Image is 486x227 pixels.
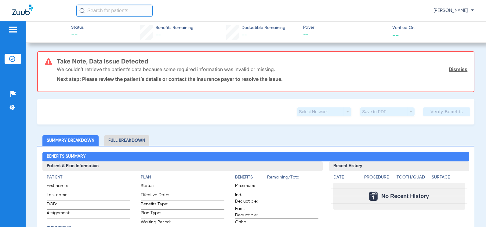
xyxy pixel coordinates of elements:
input: Search for patients [76,5,153,17]
span: Deductible Remaining [241,25,285,31]
span: Status [71,24,84,31]
app-breakdown-title: Date [333,174,359,183]
span: Payer [303,24,387,31]
app-breakdown-title: Surface [432,174,465,183]
img: hamburger-icon [8,26,18,33]
h4: Date [333,174,359,181]
app-breakdown-title: Procedure [364,174,394,183]
h4: Benefits [235,174,267,181]
li: Full Breakdown [104,135,149,146]
span: -- [155,32,161,38]
span: Ind. Deductible: [235,192,265,205]
span: Fam. Deductible: [235,206,265,218]
span: Benefits Type: [141,201,171,209]
h4: Surface [432,174,465,181]
span: Benefits Remaining [155,25,194,31]
span: [PERSON_NAME] [433,8,474,14]
h2: Benefits Summary [42,152,469,162]
span: Plan Type: [141,210,171,218]
a: Dismiss [449,66,467,72]
span: Status: [141,183,171,191]
app-breakdown-title: Benefits [235,174,267,183]
span: -- [303,31,387,39]
img: Zuub Logo [12,5,33,15]
h4: Patient [47,174,130,181]
h4: Plan [141,174,224,181]
span: -- [241,32,247,38]
span: Effective Date: [141,192,171,200]
li: Summary Breakdown [42,135,99,146]
h3: Recent History [329,161,469,171]
app-breakdown-title: Tooth/Quad [397,174,430,183]
h4: Procedure [364,174,394,181]
img: Calendar [369,192,378,201]
span: First name: [47,183,77,191]
span: Verified On [392,25,476,31]
span: Last name: [47,192,77,200]
img: error-icon [45,58,52,65]
span: Assignment: [47,210,77,218]
span: Maximum: [235,183,265,191]
span: -- [71,31,84,40]
h3: Take Note, Data Issue Detected [57,58,468,64]
h3: Patient & Plan Information [42,161,323,171]
span: Remaining/Total [267,174,318,183]
span: DOB: [47,201,77,209]
span: -- [392,32,399,38]
span: No Recent History [381,193,429,199]
p: Next step: Please review the patient’s details or contact the insurance payer to resolve the issue. [57,76,468,82]
h4: Tooth/Quad [397,174,430,181]
p: We couldn’t retrieve the patient’s data because some required information was invalid or missing. [57,66,275,72]
img: Search Icon [79,8,85,13]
